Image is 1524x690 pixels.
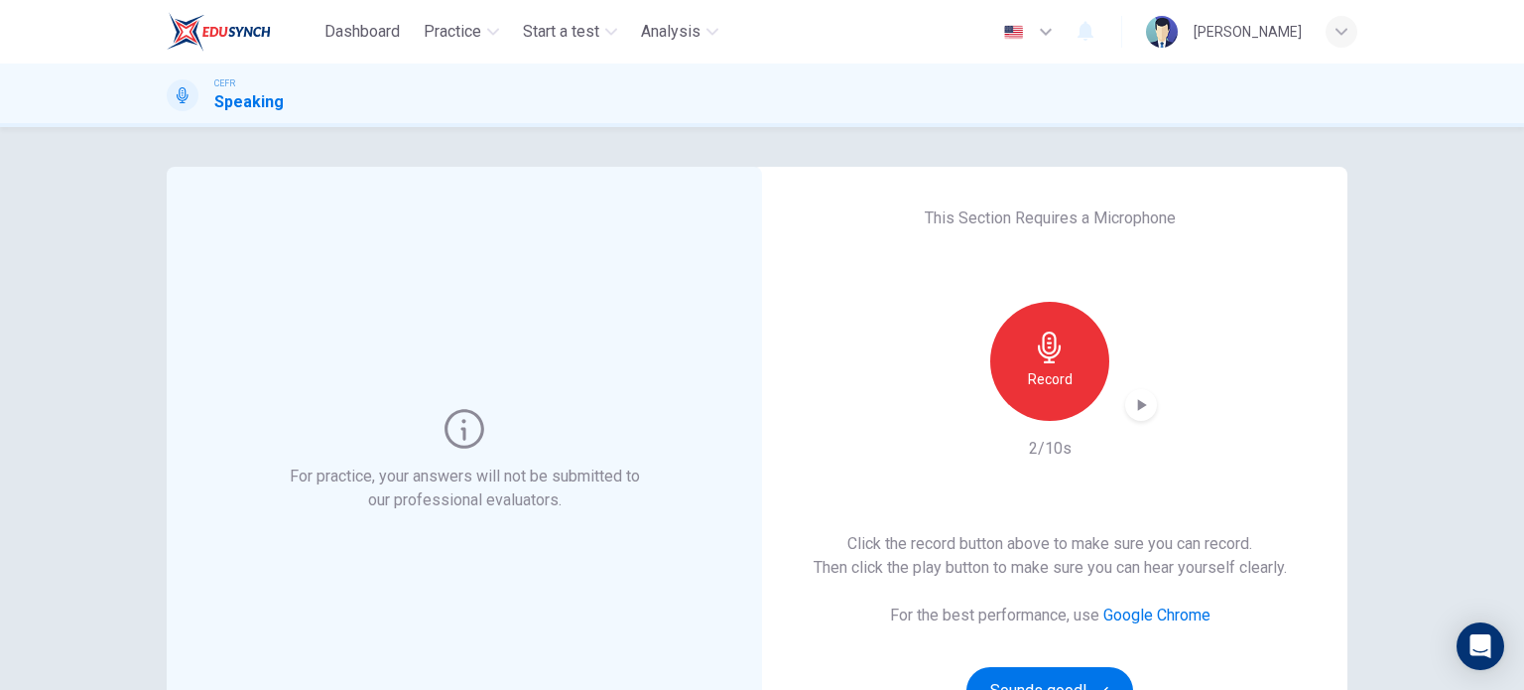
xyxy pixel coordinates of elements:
button: Dashboard [317,14,408,50]
span: Dashboard [324,20,400,44]
img: Profile picture [1146,16,1178,48]
span: CEFR [214,76,235,90]
span: Analysis [641,20,700,44]
h6: 2/10s [1029,437,1072,461]
h6: For practice, your answers will not be submitted to our professional evaluators. [286,465,644,512]
a: EduSynch logo [167,12,317,52]
h6: Record [1028,367,1073,391]
div: [PERSON_NAME] [1194,20,1302,44]
span: Start a test [523,20,599,44]
h6: This Section Requires a Microphone [925,207,1176,230]
button: Practice [416,14,507,50]
a: Google Chrome [1103,606,1210,624]
h1: Speaking [214,90,284,114]
span: Practice [424,20,481,44]
button: Record [990,302,1109,421]
img: en [1001,25,1026,40]
button: Start a test [515,14,625,50]
h6: For the best performance, use [890,604,1210,627]
div: Open Intercom Messenger [1457,622,1504,670]
img: EduSynch logo [167,12,271,52]
button: Analysis [633,14,726,50]
h6: Click the record button above to make sure you can record. Then click the play button to make sur... [814,532,1287,580]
